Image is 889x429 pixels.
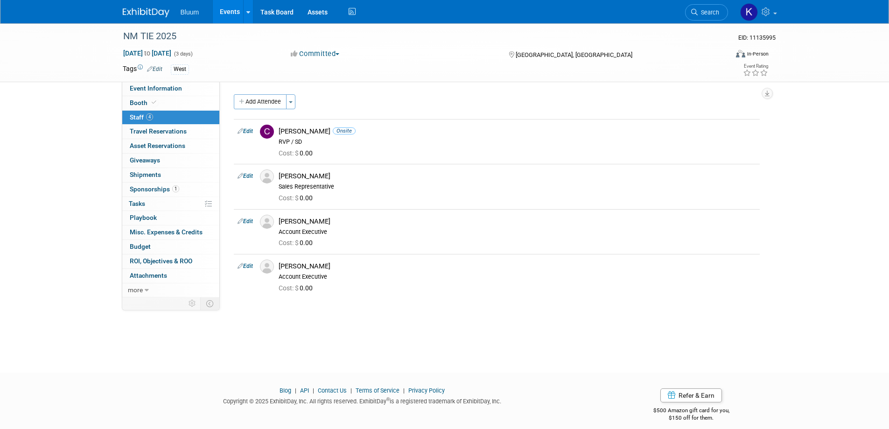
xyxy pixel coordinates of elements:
a: Asset Reservations [122,139,219,153]
span: Shipments [130,171,161,178]
a: API [300,387,309,394]
a: more [122,283,219,297]
img: Associate-Profile-5.png [260,260,274,274]
button: Add Attendee [234,94,287,109]
span: Budget [130,243,151,250]
a: ROI, Objectives & ROO [122,254,219,268]
a: Refer & Earn [660,388,722,402]
span: Giveaways [130,156,160,164]
span: Staff [130,113,153,121]
span: Event Information [130,84,182,92]
img: Kellie Noller [740,3,758,21]
span: Asset Reservations [130,142,185,149]
a: Travel Reservations [122,125,219,139]
a: Shipments [122,168,219,182]
div: $150 off for them. [616,414,767,422]
div: Account Executive [279,273,756,281]
i: Booth reservation complete [152,100,156,105]
td: Tags [123,64,162,75]
a: Terms of Service [356,387,399,394]
img: Associate-Profile-5.png [260,169,274,183]
a: Tasks [122,197,219,211]
a: Edit [238,263,253,269]
a: Edit [238,128,253,134]
span: Search [698,9,719,16]
span: Cost: $ [279,284,300,292]
span: Booth [130,99,158,106]
span: [GEOGRAPHIC_DATA], [GEOGRAPHIC_DATA] [516,51,632,58]
a: Edit [238,173,253,179]
span: Sponsorships [130,185,179,193]
td: Personalize Event Tab Strip [184,297,201,309]
a: Playbook [122,211,219,225]
div: $500 Amazon gift card for you, [616,401,767,422]
div: RVP / SD [279,138,756,146]
span: Cost: $ [279,194,300,202]
div: Sales Representative [279,183,756,190]
span: 0.00 [279,239,316,246]
span: Event ID: 11135995 [738,34,776,41]
a: Giveaways [122,154,219,168]
a: Search [685,4,728,21]
a: Staff4 [122,111,219,125]
div: Event Format [673,49,769,63]
span: | [293,387,299,394]
span: more [128,286,143,294]
div: West [171,64,189,74]
img: C.jpg [260,125,274,139]
span: 1 [172,185,179,192]
span: Cost: $ [279,239,300,246]
span: Travel Reservations [130,127,187,135]
span: Attachments [130,272,167,279]
img: ExhibitDay [123,8,169,17]
div: [PERSON_NAME] [279,127,756,136]
span: | [401,387,407,394]
span: 0.00 [279,149,316,157]
span: 0.00 [279,194,316,202]
span: [DATE] [DATE] [123,49,172,57]
a: Edit [238,218,253,225]
div: Copyright © 2025 ExhibitDay, Inc. All rights reserved. ExhibitDay is a registered trademark of Ex... [123,395,602,406]
span: Bluum [181,8,199,16]
a: Misc. Expenses & Credits [122,225,219,239]
span: 0.00 [279,284,316,292]
div: [PERSON_NAME] [279,262,756,271]
span: | [348,387,354,394]
img: Associate-Profile-5.png [260,215,274,229]
a: Blog [280,387,291,394]
div: NM TIE 2025 [120,28,714,45]
span: to [143,49,152,57]
span: Tasks [129,200,145,207]
a: Edit [147,66,162,72]
img: Format-Inperson.png [736,50,745,57]
sup: ® [386,397,390,402]
div: [PERSON_NAME] [279,172,756,181]
span: 4 [146,113,153,120]
span: ROI, Objectives & ROO [130,257,192,265]
a: Sponsorships1 [122,183,219,197]
a: Attachments [122,269,219,283]
span: | [310,387,316,394]
a: Booth [122,96,219,110]
div: Account Executive [279,228,756,236]
div: [PERSON_NAME] [279,217,756,226]
div: In-Person [747,50,769,57]
span: Cost: $ [279,149,300,157]
span: Onsite [333,127,356,134]
span: Misc. Expenses & Credits [130,228,203,236]
a: Event Information [122,82,219,96]
a: Budget [122,240,219,254]
span: (3 days) [173,51,193,57]
button: Committed [287,49,343,59]
div: Event Rating [743,64,768,69]
span: Playbook [130,214,157,221]
td: Toggle Event Tabs [200,297,219,309]
a: Contact Us [318,387,347,394]
a: Privacy Policy [408,387,445,394]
